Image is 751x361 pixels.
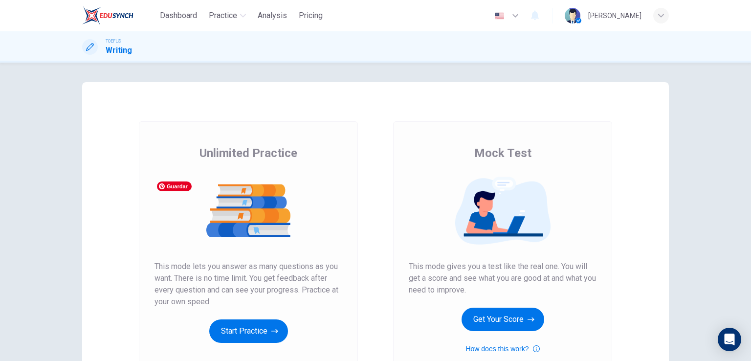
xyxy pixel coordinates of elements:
[462,308,544,331] button: Get Your Score
[209,319,288,343] button: Start Practice
[493,12,506,20] img: en
[160,10,197,22] span: Dashboard
[299,10,323,22] span: Pricing
[209,10,237,22] span: Practice
[82,6,133,25] img: EduSynch logo
[409,261,596,296] span: This mode gives you a test like the real one. You will get a score and see what you are good at a...
[465,343,539,355] button: How does this work?
[156,7,201,24] button: Dashboard
[588,10,641,22] div: [PERSON_NAME]
[199,145,297,161] span: Unlimited Practice
[106,38,121,45] span: TOEFL®
[106,45,132,56] h1: Writing
[295,7,327,24] button: Pricing
[565,8,580,23] img: Profile picture
[82,6,156,25] a: EduSynch logo
[718,328,741,351] div: Open Intercom Messenger
[157,181,192,191] span: Guardar
[155,261,342,308] span: This mode lets you answer as many questions as you want. There is no time limit. You get feedback...
[258,10,287,22] span: Analysis
[474,145,531,161] span: Mock Test
[254,7,291,24] button: Analysis
[205,7,250,24] button: Practice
